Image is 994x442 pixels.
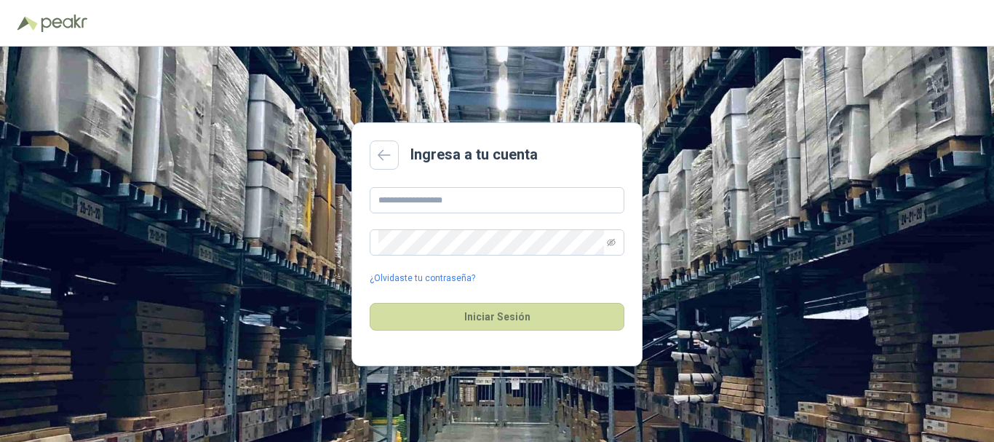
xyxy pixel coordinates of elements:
h2: Ingresa a tu cuenta [410,143,538,166]
img: Logo [17,16,38,31]
span: eye-invisible [607,238,616,247]
a: ¿Olvidaste tu contraseña? [370,272,475,285]
img: Peakr [41,15,87,32]
button: Iniciar Sesión [370,303,624,331]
